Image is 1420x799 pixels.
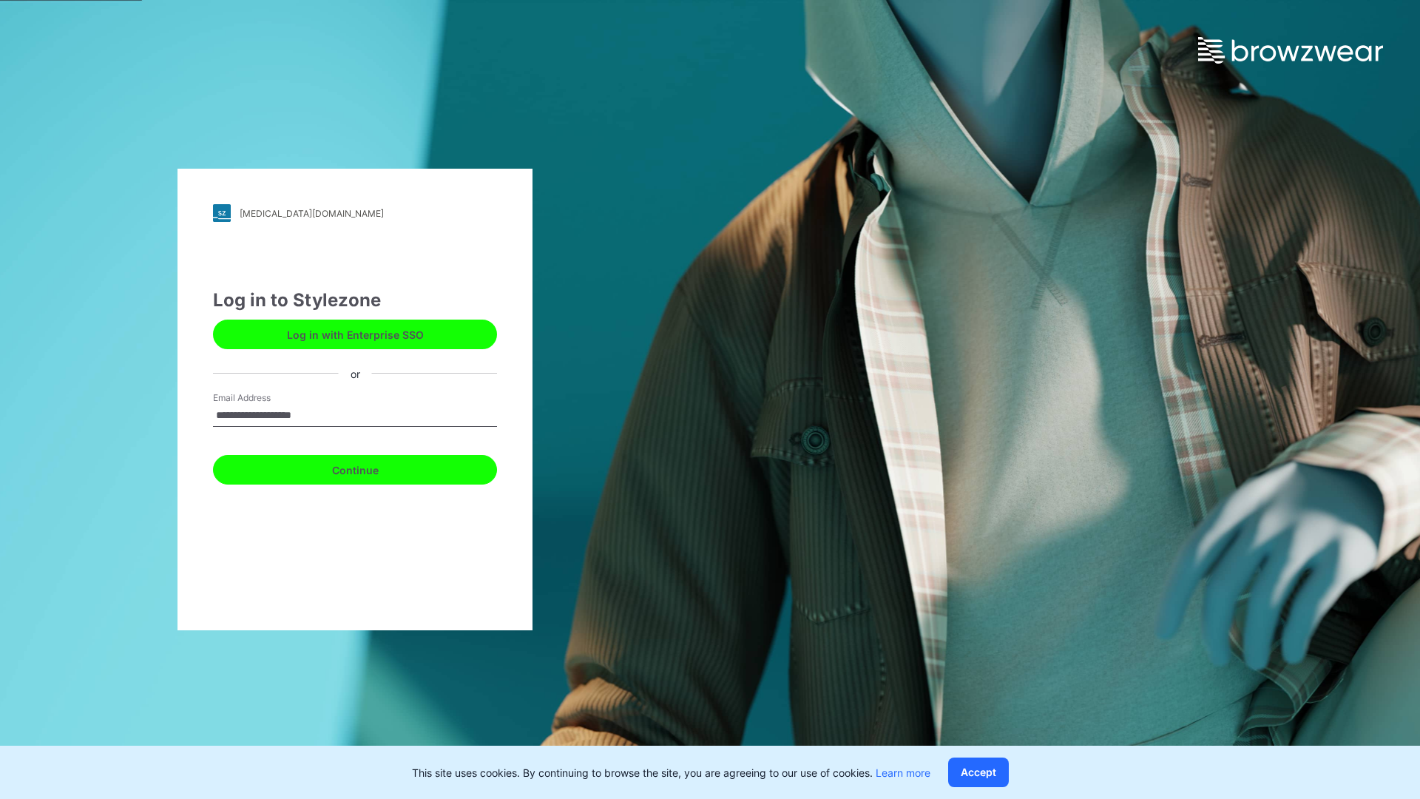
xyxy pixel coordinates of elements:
[948,758,1009,787] button: Accept
[876,766,930,779] a: Learn more
[213,204,497,222] a: [MEDICAL_DATA][DOMAIN_NAME]
[213,455,497,485] button: Continue
[240,208,384,219] div: [MEDICAL_DATA][DOMAIN_NAME]
[339,365,372,381] div: or
[213,320,497,349] button: Log in with Enterprise SSO
[213,287,497,314] div: Log in to Stylezone
[213,391,317,405] label: Email Address
[1198,37,1383,64] img: browzwear-logo.e42bd6dac1945053ebaf764b6aa21510.svg
[213,204,231,222] img: stylezone-logo.562084cfcfab977791bfbf7441f1a819.svg
[412,765,930,781] p: This site uses cookies. By continuing to browse the site, you are agreeing to our use of cookies.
